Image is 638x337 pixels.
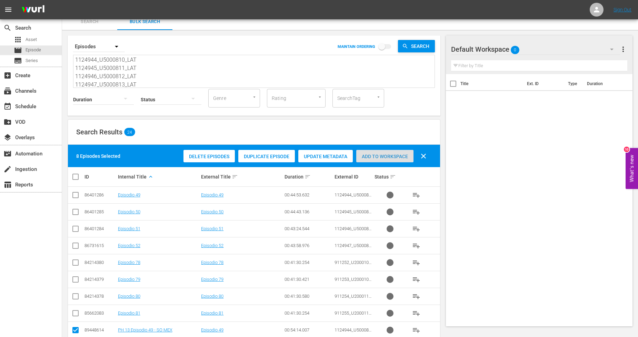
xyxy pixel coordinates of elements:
textarea: 911252_U2000108_LAT 911253_U2000109_LAT 911254_U2000110_LAT 911255_U2000111_LAT 1124944_U5000810_... [75,56,435,88]
span: playlist_add [412,208,420,216]
span: sort [232,174,238,180]
span: Create [3,71,12,80]
span: playlist_add [412,225,420,233]
a: Episodio 51 [201,226,223,231]
a: Episodio 52 [201,243,223,248]
button: Duplicate Episode [238,150,295,162]
span: Delete Episodes [183,154,235,159]
span: 0 [511,43,519,57]
button: Open [317,94,323,100]
button: playlist_add [408,221,425,237]
span: playlist_add [412,309,420,317]
span: 911252_U2000108_LAT [335,260,371,270]
div: 86401286 [84,192,116,197]
button: playlist_add [408,305,425,321]
a: Episodio 80 [118,294,140,299]
div: Duration [285,173,332,181]
span: Ingestion [3,165,12,173]
a: Episodio 50 [118,209,140,214]
div: 00:44:53.632 [285,192,332,197]
span: sort [305,174,311,180]
div: Internal Title [118,173,199,181]
span: 24 [124,130,135,134]
a: Episodio 78 [201,260,223,265]
span: Overlays [3,133,12,142]
button: Open [375,94,382,100]
button: more_vert [619,41,627,58]
span: create_new_folder [3,118,12,126]
span: playlist_add [412,326,420,334]
div: 00:43:58.976 [285,243,332,248]
button: clear [415,148,432,164]
button: playlist_add [408,187,425,203]
span: playlist_add [412,292,420,300]
span: Search Results [76,128,122,136]
button: Add to Workspace [356,150,413,162]
span: Update Metadata [298,154,353,159]
button: playlist_add [408,288,425,305]
span: Search [66,18,113,26]
div: 00:41:30.254 [285,310,332,316]
span: 911253_U2000109_LAT [335,277,371,287]
span: playlist_add [412,191,420,199]
th: Type [564,74,583,93]
div: 00:54:14.007 [285,327,332,333]
span: sort [390,174,396,180]
a: Episodio 79 [118,277,140,282]
span: Reports [3,181,12,189]
span: Add to Workspace [356,154,413,159]
a: Episodio 49 [118,192,140,197]
button: playlist_add [408,237,425,254]
span: movie_filter [3,150,12,158]
div: Status [375,173,406,181]
span: Search [408,40,435,52]
div: External ID [335,174,372,180]
div: 86401285 [84,209,116,214]
span: playlist_add [412,258,420,267]
div: Default Workspace [451,40,620,59]
span: keyboard_arrow_up [148,174,154,180]
th: Ext. ID [523,74,564,93]
button: Search [398,40,435,52]
span: 1124944_U5000810_LAT [335,192,371,203]
div: 00:41:30.254 [285,260,332,265]
span: Search [3,24,12,32]
div: External Title [201,173,282,181]
th: Duration [583,74,624,93]
div: 10 [624,147,629,152]
div: ID [84,174,116,180]
span: Bulk Search [121,18,168,26]
button: Open Feedback Widget [626,148,638,189]
div: 84214380 [84,260,116,265]
span: playlist_add [412,242,420,250]
span: Episode [14,46,22,54]
span: Duplicate Episode [238,154,295,159]
div: 00:43:24.544 [285,226,332,231]
span: 1124945_U5000811_LAT [335,209,371,219]
p: MAINTAIN ORDERING [338,44,375,49]
a: Episodio 49 [201,192,223,197]
button: Open [251,94,258,100]
div: 85662083 [84,310,116,316]
div: 89448614 [84,327,116,333]
span: Schedule [3,102,12,111]
div: 86731615 [84,243,116,248]
div: 00:44:43.136 [285,209,332,214]
span: Asset [14,35,22,44]
button: playlist_add [408,204,425,220]
div: 84214379 [84,277,116,282]
span: Episode [26,47,41,53]
span: 1124947_U5000813_LAT [335,243,371,253]
div: Episodes [73,37,125,56]
a: Episodio 49 [201,327,223,333]
a: Episodio 78 [118,260,140,265]
div: 00:41:30.580 [285,294,332,299]
div: 86401284 [84,226,116,231]
button: playlist_add [408,271,425,288]
span: Asset [26,36,37,43]
span: Series [14,57,22,65]
span: Series [26,57,38,64]
button: Update Metadata [298,150,353,162]
a: Episodio 81 [118,310,140,316]
span: menu [4,6,12,14]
